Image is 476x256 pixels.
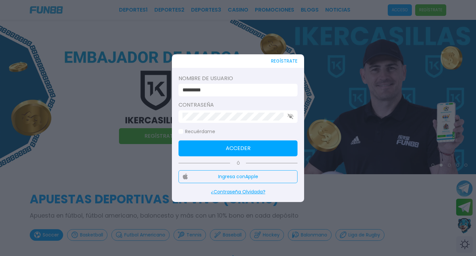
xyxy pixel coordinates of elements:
[178,170,297,183] button: Ingresa conApple
[271,54,297,68] button: REGÍSTRATE
[178,75,297,82] label: Nombre de usuario
[178,140,297,156] button: Acceder
[178,188,297,195] p: ¿Contraseña Olvidada?
[178,128,215,135] label: Recuérdame
[178,101,297,109] label: Contraseña
[178,160,297,166] p: Ó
